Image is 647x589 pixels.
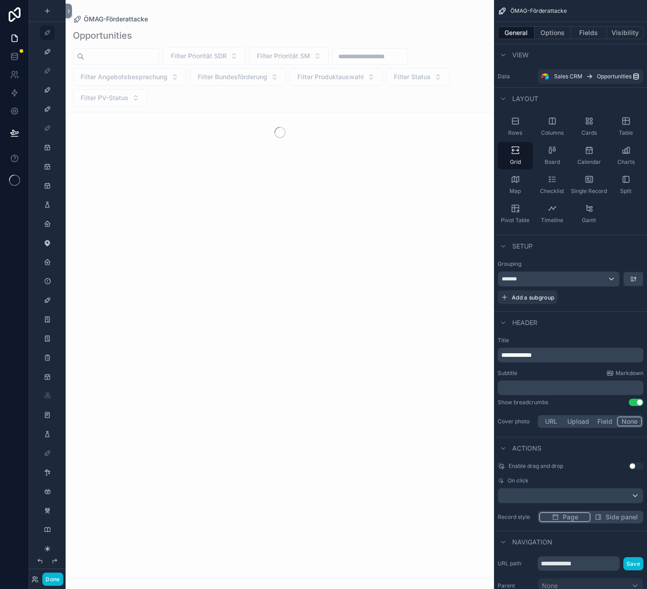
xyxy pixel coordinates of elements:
label: URL path [498,560,534,567]
span: Columns [541,129,564,137]
span: Charts [617,158,635,166]
span: Board [545,158,560,166]
button: Fields [571,26,607,39]
span: ÖMAG-Förderattacke [510,7,567,15]
button: Map [498,171,533,198]
span: Single Record [571,188,607,195]
button: Split [608,171,643,198]
button: Single Record [571,171,606,198]
span: Header [512,318,537,327]
span: Actions [512,444,541,453]
span: Add a subgroup [512,294,554,301]
span: Layout [512,94,538,103]
span: Grid [510,158,521,166]
img: Airtable Logo [541,73,549,80]
button: Gantt [571,200,606,228]
span: Sales CRM [554,73,582,80]
button: Done [42,573,63,586]
div: scrollable content [498,381,643,395]
span: Checklist [540,188,564,195]
span: Calendar [577,158,601,166]
button: Pivot Table [498,200,533,228]
span: Table [619,129,633,137]
span: Markdown [616,370,643,377]
span: Rows [508,129,522,137]
button: Columns [535,113,570,140]
a: Sales CRMOpportunities [538,69,643,84]
span: On click [508,477,529,484]
button: Rows [498,113,533,140]
button: Save [623,557,643,570]
button: Field [593,416,617,427]
div: Show breadcrumbs [498,399,548,406]
div: scrollable content [498,348,643,362]
a: Markdown [606,370,643,377]
button: Visibility [607,26,643,39]
label: Data [498,73,534,80]
span: Cards [581,129,597,137]
button: General [498,26,535,39]
label: Record style [498,513,534,521]
span: Setup [512,242,533,251]
span: View [512,51,529,60]
label: Title [498,337,643,344]
span: Opportunities [597,73,632,80]
button: Calendar [571,142,606,169]
span: Enable drag and drop [509,462,563,470]
span: Page [563,513,578,522]
span: Timeline [541,217,563,224]
span: Side panel [606,513,638,522]
button: Timeline [535,200,570,228]
span: Gantt [582,217,596,224]
label: Subtitle [498,370,517,377]
button: Upload [563,416,593,427]
button: None [617,416,642,427]
button: Board [535,142,570,169]
button: Add a subgroup [498,290,557,304]
label: Cover photo [498,418,534,425]
span: Split [620,188,632,195]
span: Navigation [512,538,552,547]
button: Table [608,113,643,140]
button: Grid [498,142,533,169]
button: Options [535,26,571,39]
button: Checklist [535,171,570,198]
button: Cards [571,113,606,140]
span: Pivot Table [501,217,530,224]
button: URL [539,416,563,427]
label: Grouping [498,260,521,268]
button: Charts [608,142,643,169]
span: Map [509,188,521,195]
